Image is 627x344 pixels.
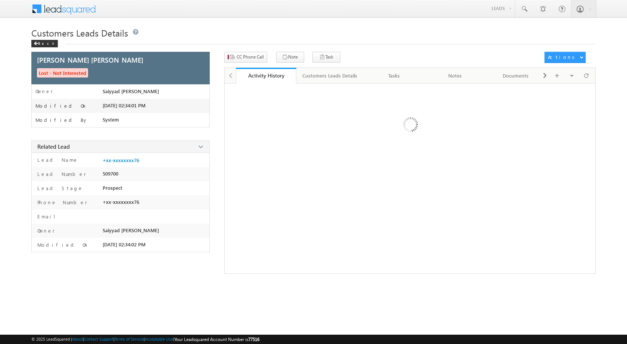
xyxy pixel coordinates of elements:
span: Saiyyad [PERSON_NAME] [103,227,159,233]
span: [DATE] 02:34:01 PM [103,102,146,108]
label: Modified On [35,242,89,248]
span: [DATE] 02:34:02 PM [103,242,146,247]
span: Your Leadsquared Account Number is [174,337,259,342]
button: Task [312,52,340,63]
div: Actions [548,54,577,60]
span: Prospect [103,185,122,191]
a: Terms of Service [115,337,144,341]
div: Notes [431,71,479,80]
label: Owner [35,88,53,94]
label: Email [35,213,61,220]
span: +xx-xxxxxxxx76 [103,199,139,205]
a: Acceptable Use [145,337,173,341]
button: CC Phone Call [224,52,267,63]
label: Lead Name [35,157,78,163]
a: Notes [425,68,486,83]
label: Lead Stage [35,185,83,192]
div: Documents [492,71,540,80]
span: © 2025 LeadSquared | | | | | [31,336,259,343]
div: Tasks [370,71,418,80]
span: System [103,117,119,123]
a: +xx-xxxxxxxx76 [103,157,139,163]
a: Documents [486,68,546,83]
span: 77516 [248,337,259,342]
span: Lost - Not Interested [37,68,88,78]
a: Tasks [364,68,425,83]
label: Owner [35,227,55,234]
button: Note [276,52,304,63]
span: [PERSON_NAME] [PERSON_NAME] [37,57,143,63]
span: 509700 [103,171,118,177]
a: Activity History [236,68,297,83]
button: Actions [545,52,586,63]
div: Activity History [241,72,291,79]
span: CC Phone Call [237,54,264,60]
div: Back [31,40,58,47]
div: Customers Leads Details [302,71,357,80]
a: Customers Leads Details [296,68,364,83]
label: Modified By [35,117,88,123]
a: Contact Support [84,337,113,341]
label: Phone Number [35,199,87,206]
label: Lead Number [35,171,86,177]
a: About [72,337,83,341]
span: Customers Leads Details [31,27,128,39]
img: Loading ... [371,87,449,164]
span: Saiyyad [PERSON_NAME] [103,88,159,94]
label: Modified On [35,103,87,109]
span: Related Lead [37,143,70,150]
